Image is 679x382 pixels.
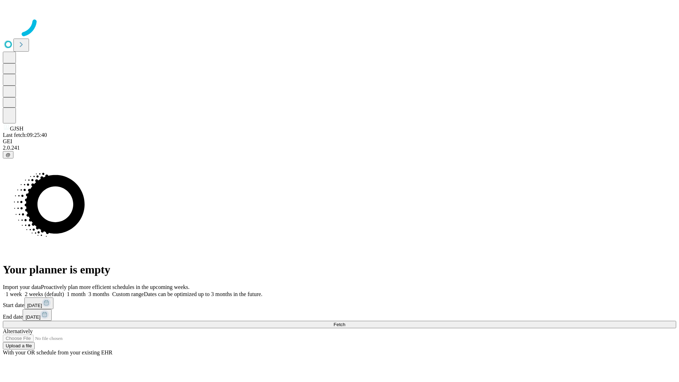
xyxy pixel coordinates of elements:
[3,263,676,276] h1: Your planner is empty
[25,291,64,297] span: 2 weeks (default)
[3,328,33,334] span: Alternatively
[3,321,676,328] button: Fetch
[88,291,109,297] span: 3 months
[67,291,86,297] span: 1 month
[3,342,35,349] button: Upload a file
[3,151,13,158] button: @
[3,284,41,290] span: Import your data
[333,322,345,327] span: Fetch
[24,297,53,309] button: [DATE]
[3,309,676,321] div: End date
[3,132,47,138] span: Last fetch: 09:25:40
[144,291,262,297] span: Dates can be optimized up to 3 months in the future.
[3,349,112,355] span: With your OR schedule from your existing EHR
[10,126,23,132] span: GJSH
[25,314,40,320] span: [DATE]
[3,138,676,145] div: GEI
[27,303,42,308] span: [DATE]
[3,145,676,151] div: 2.0.241
[23,309,52,321] button: [DATE]
[3,297,676,309] div: Start date
[6,152,11,157] span: @
[41,284,190,290] span: Proactively plan more efficient schedules in the upcoming weeks.
[112,291,144,297] span: Custom range
[6,291,22,297] span: 1 week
